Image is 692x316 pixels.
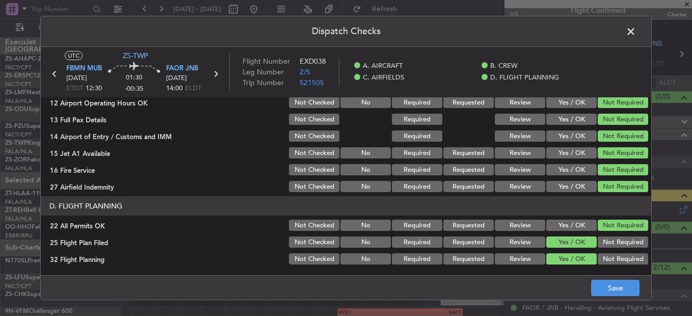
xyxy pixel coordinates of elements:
[546,114,597,125] button: Yes / OK
[546,220,597,231] button: Yes / OK
[591,280,640,296] button: Save
[598,253,648,265] button: Not Required
[598,164,648,175] button: Not Required
[495,130,545,142] button: Review
[490,61,518,71] span: B. CREW
[495,114,545,125] button: Review
[598,220,648,231] button: Not Required
[546,164,597,175] button: Yes / OK
[546,147,597,159] button: Yes / OK
[495,97,545,108] button: Review
[495,181,545,192] button: Review
[598,97,648,108] button: Not Required
[495,147,545,159] button: Review
[495,236,545,248] button: Review
[546,181,597,192] button: Yes / OK
[546,130,597,142] button: Yes / OK
[495,220,545,231] button: Review
[598,130,648,142] button: Not Required
[41,16,651,47] header: Dispatch Checks
[495,253,545,265] button: Review
[495,164,545,175] button: Review
[546,97,597,108] button: Yes / OK
[598,147,648,159] button: Not Required
[598,181,648,192] button: Not Required
[598,114,648,125] button: Not Required
[598,236,648,248] button: Not Required
[546,236,597,248] button: Yes / OK
[490,73,559,83] span: D. FLIGHT PLANNING
[546,253,597,265] button: Yes / OK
